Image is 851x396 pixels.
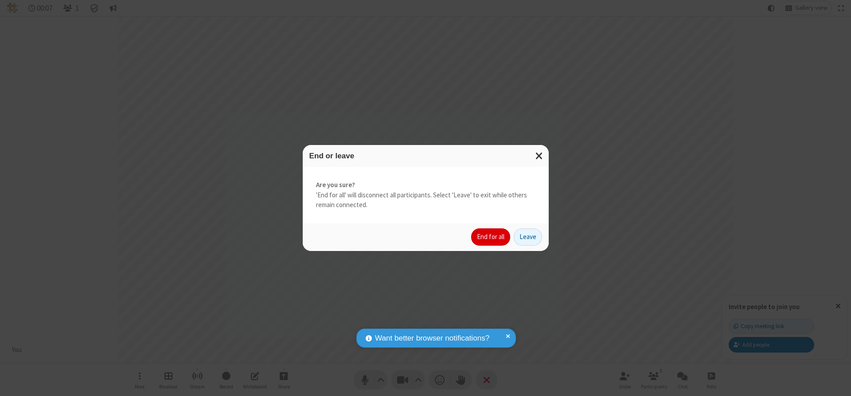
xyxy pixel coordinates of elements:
span: Want better browser notifications? [375,333,489,344]
button: Leave [514,228,542,246]
h3: End or leave [309,152,542,160]
button: Close modal [530,145,549,167]
strong: Are you sure? [316,180,535,190]
button: End for all [471,228,510,246]
div: 'End for all' will disconnect all participants. Select 'Leave' to exit while others remain connec... [303,167,549,223]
